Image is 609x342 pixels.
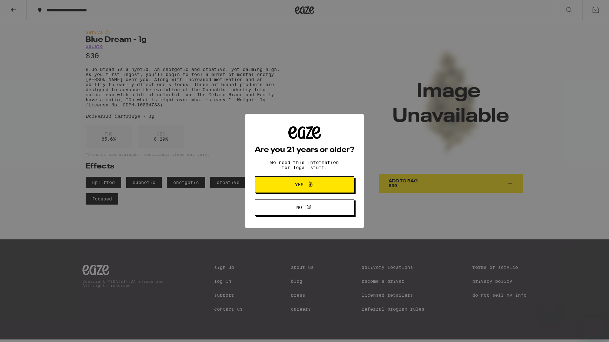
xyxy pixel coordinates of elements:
button: No [255,199,354,216]
h2: Are you 21 years or older? [255,146,354,154]
button: Yes [255,176,354,193]
iframe: Button to launch messaging window [584,317,604,337]
p: We need this information for legal stuff. [265,160,344,170]
span: Yes [295,182,304,187]
iframe: Close message [544,301,557,314]
span: No [296,205,302,210]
